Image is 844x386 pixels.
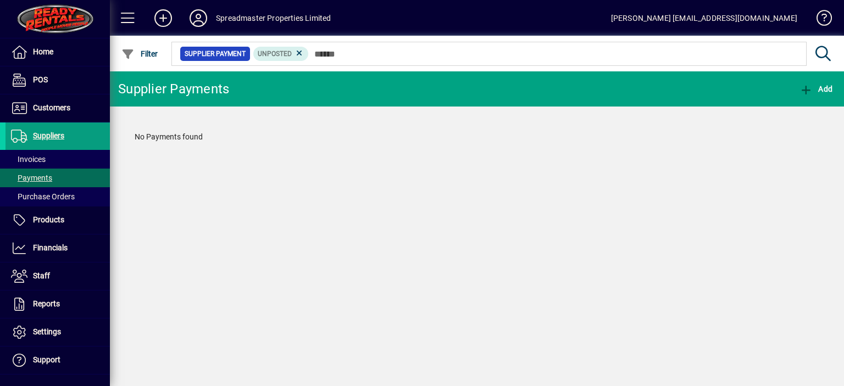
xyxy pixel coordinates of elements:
[5,66,110,94] a: POS
[124,120,830,154] div: No Payments found
[181,8,216,28] button: Profile
[33,299,60,308] span: Reports
[33,131,64,140] span: Suppliers
[185,48,246,59] span: Supplier Payment
[146,8,181,28] button: Add
[33,271,50,280] span: Staff
[33,103,70,112] span: Customers
[11,155,46,164] span: Invoices
[808,2,830,38] a: Knowledge Base
[5,318,110,346] a: Settings
[33,75,48,84] span: POS
[5,206,110,234] a: Products
[5,346,110,374] a: Support
[5,187,110,206] a: Purchase Orders
[799,85,832,93] span: Add
[797,79,835,99] button: Add
[253,47,309,61] mat-chip: Supplier Payment Status: Unposted
[5,262,110,290] a: Staff
[121,49,158,58] span: Filter
[258,50,292,58] span: Unposted
[118,80,229,98] div: Supplier Payments
[33,243,68,252] span: Financials
[5,169,110,187] a: Payments
[216,9,331,27] div: Spreadmaster Properties Limited
[33,47,53,56] span: Home
[33,327,61,336] span: Settings
[11,192,75,201] span: Purchase Orders
[5,94,110,122] a: Customers
[611,9,797,27] div: [PERSON_NAME] [EMAIL_ADDRESS][DOMAIN_NAME]
[5,38,110,66] a: Home
[33,215,64,224] span: Products
[11,174,52,182] span: Payments
[119,44,161,64] button: Filter
[33,355,60,364] span: Support
[5,234,110,262] a: Financials
[5,290,110,318] a: Reports
[5,150,110,169] a: Invoices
